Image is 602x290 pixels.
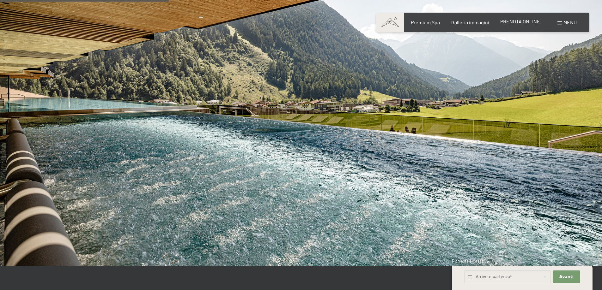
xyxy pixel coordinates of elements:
[452,258,483,263] span: Richiesta express
[411,19,440,25] a: Premium Spa
[559,274,574,280] span: Avanti
[500,18,540,24] a: PRENOTA ONLINE
[451,19,489,25] a: Galleria immagini
[553,270,580,283] button: Avanti
[563,19,577,25] span: Menu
